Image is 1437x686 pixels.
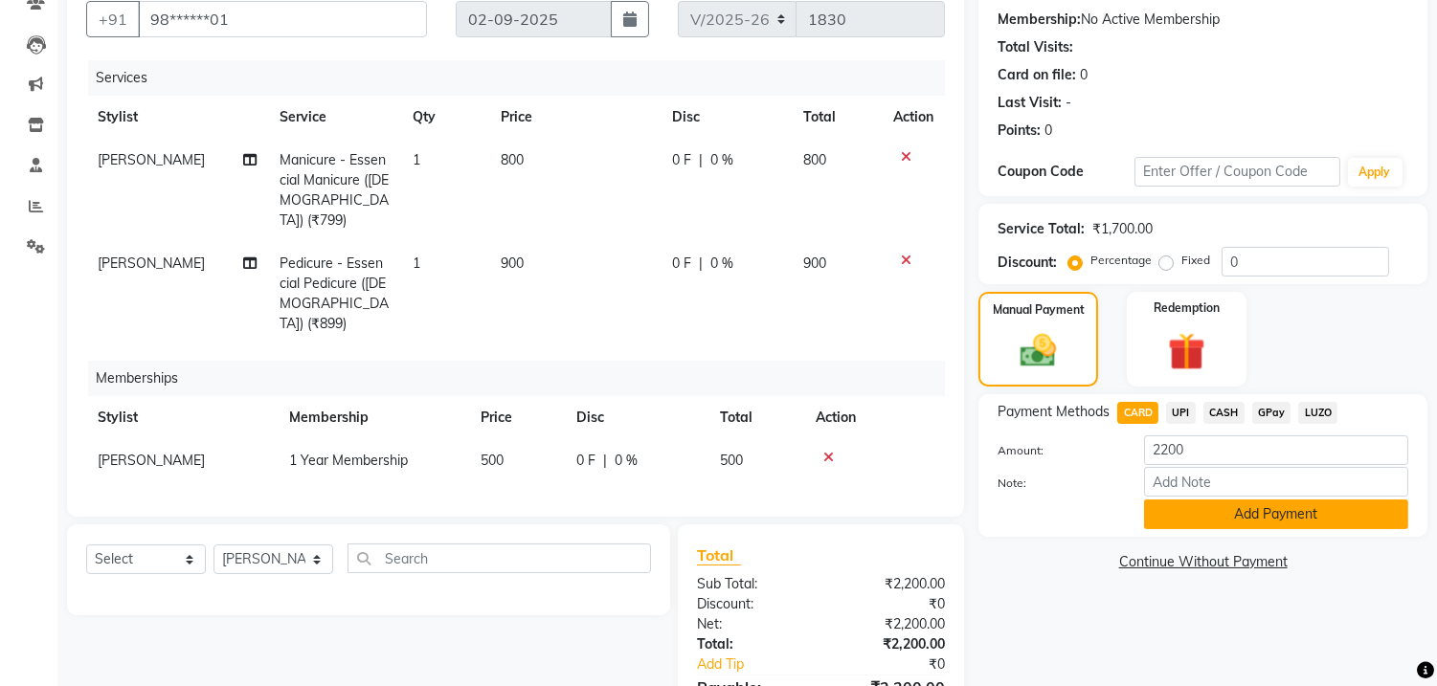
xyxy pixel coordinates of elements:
a: Add Tip [683,654,844,675]
div: Total: [683,634,821,654]
th: Qty [401,96,489,139]
div: Membership: [998,10,1081,30]
input: Add Note [1144,467,1408,497]
div: No Active Membership [998,10,1408,30]
span: [PERSON_NAME] [98,151,205,168]
th: Service [269,96,402,139]
label: Manual Payment [993,301,1085,319]
div: 0 [1080,65,1088,85]
div: ₹2,200.00 [821,614,960,634]
div: ₹1,700.00 [1092,219,1153,239]
button: Add Payment [1144,499,1408,529]
span: 1 Year Membership [289,452,408,469]
div: Card on file: [998,65,1076,85]
input: Enter Offer / Coupon Code [1134,157,1339,187]
th: Total [793,96,883,139]
span: Pedicure - Essencial Pedicure ([DEMOGRAPHIC_DATA]) (₹899) [281,254,390,332]
img: _cash.svg [1009,330,1067,371]
div: Points: [998,121,1041,141]
div: ₹0 [844,654,960,675]
span: 0 F [576,451,595,471]
span: 0 % [710,254,733,274]
div: ₹2,200.00 [821,574,960,594]
span: 0 F [672,254,691,274]
th: Price [489,96,661,139]
div: Last Visit: [998,93,1062,113]
th: Action [804,396,945,439]
span: [PERSON_NAME] [98,254,205,272]
span: CASH [1203,402,1245,424]
span: CARD [1117,402,1158,424]
span: Manicure - Essencial Manicure ([DEMOGRAPHIC_DATA]) (₹799) [281,151,390,229]
label: Redemption [1154,299,1220,317]
span: | [699,254,703,274]
div: Net: [683,614,821,634]
span: 1 [413,254,420,272]
div: Services [88,60,959,96]
th: Disc [565,396,708,439]
span: 0 % [710,150,733,170]
span: 900 [501,254,524,272]
th: Total [708,396,804,439]
button: Apply [1348,158,1403,187]
th: Stylist [86,96,269,139]
th: Price [469,396,565,439]
span: LUZO [1298,402,1337,424]
span: 0 F [672,150,691,170]
img: _gift.svg [1156,328,1217,375]
label: Amount: [983,442,1130,459]
span: 800 [501,151,524,168]
div: Sub Total: [683,574,821,594]
span: 1 [413,151,420,168]
span: Total [697,545,741,565]
div: - [1066,93,1071,113]
th: Stylist [86,396,278,439]
div: Discount: [998,253,1057,273]
input: Amount [1144,435,1408,465]
span: 0 % [615,451,638,471]
div: Total Visits: [998,37,1073,57]
th: Disc [661,96,792,139]
span: Payment Methods [998,402,1110,422]
span: 800 [804,151,827,168]
span: UPI [1166,402,1196,424]
label: Fixed [1181,252,1210,269]
div: ₹0 [821,594,960,614]
span: 900 [804,254,827,272]
div: Coupon Code [998,162,1134,182]
a: Continue Without Payment [982,552,1424,572]
span: | [603,451,607,471]
div: Discount: [683,594,821,614]
th: Action [882,96,945,139]
input: Search by Name/Mobile/Email/Code [138,1,427,37]
input: Search [348,543,651,573]
span: 500 [481,452,504,469]
div: 0 [1044,121,1052,141]
span: GPay [1252,402,1291,424]
span: 500 [720,452,743,469]
div: Service Total: [998,219,1085,239]
span: [PERSON_NAME] [98,452,205,469]
label: Percentage [1090,252,1152,269]
span: | [699,150,703,170]
th: Membership [278,396,469,439]
button: +91 [86,1,140,37]
label: Note: [983,475,1130,492]
div: Memberships [88,361,959,396]
div: ₹2,200.00 [821,634,960,654]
